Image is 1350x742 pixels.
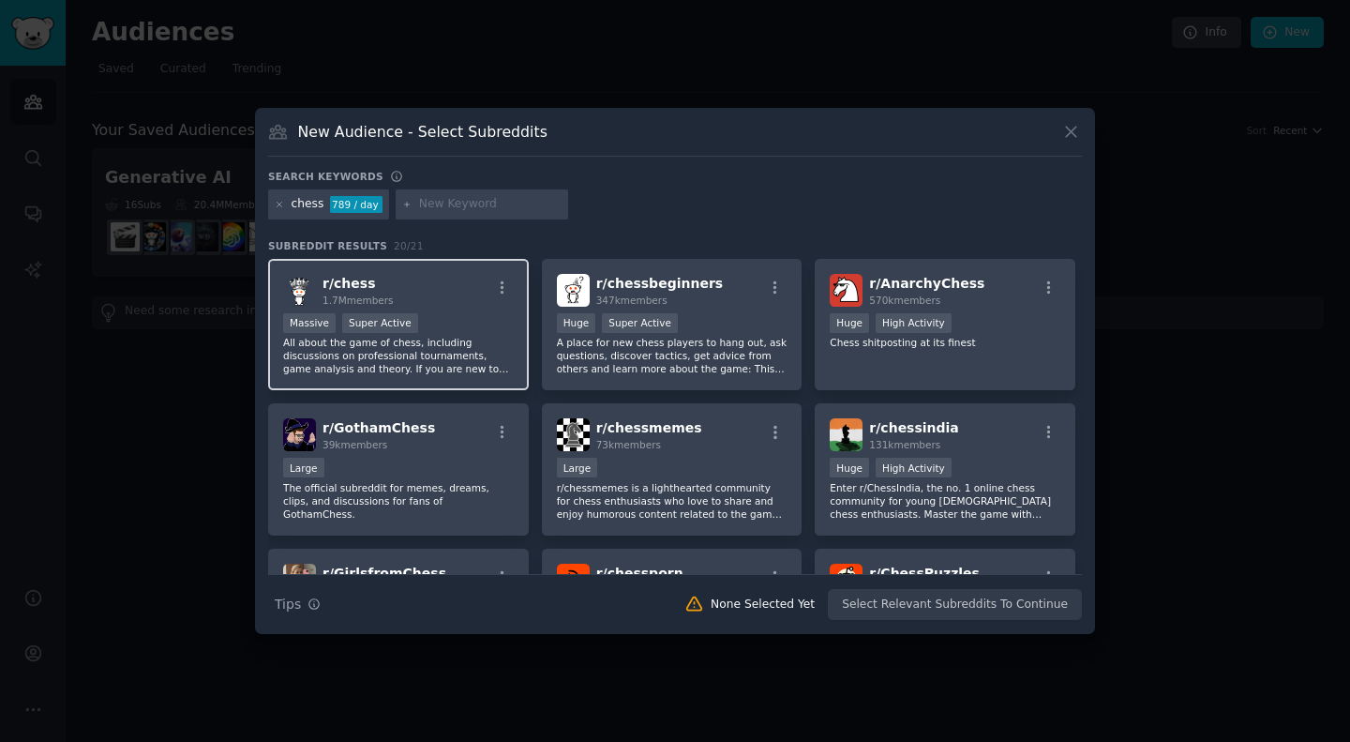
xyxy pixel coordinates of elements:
[419,196,562,213] input: New Keyword
[869,276,984,291] span: r/ AnarchyChess
[268,170,383,183] h3: Search keywords
[557,313,596,333] div: Huge
[596,439,661,450] span: 73k members
[283,418,316,451] img: GothamChess
[711,597,815,613] div: None Selected Yet
[876,313,952,333] div: High Activity
[283,313,336,333] div: Massive
[330,196,382,213] div: 789 / day
[283,336,514,375] p: All about the game of chess, including discussions on professional tournaments, game analysis and...
[322,439,387,450] span: 39k members
[394,240,424,251] span: 20 / 21
[275,595,301,614] span: Tips
[268,239,387,252] span: Subreddit Results
[830,274,862,307] img: AnarchyChess
[283,481,514,521] p: The official subreddit for memes, dreams, clips, and discussions for fans of GothamChess.
[830,313,869,333] div: Huge
[557,481,787,521] p: r/chessmemes is a lighthearted community for chess enthusiasts who love to share and enjoy humoro...
[596,420,702,435] span: r/ chessmemes
[283,564,316,597] img: GirlsfromChess
[557,336,787,375] p: A place for new chess players to hang out, ask questions, discover tactics, get advice from other...
[830,481,1060,521] p: Enter r/ChessIndia, the no. 1 online chess community for young [DEMOGRAPHIC_DATA] chess enthusias...
[830,564,862,597] img: ChessPuzzles
[322,295,394,306] span: 1.7M members
[342,313,418,333] div: Super Active
[830,458,869,477] div: Huge
[322,566,446,581] span: r/ GirlsfromChess
[283,274,316,307] img: chess
[322,420,435,435] span: r/ GothamChess
[298,122,547,142] h3: New Audience - Select Subreddits
[557,458,598,477] div: Large
[869,439,940,450] span: 131k members
[557,418,590,451] img: chessmemes
[602,313,678,333] div: Super Active
[268,588,327,621] button: Tips
[322,276,375,291] span: r/ chess
[292,196,324,213] div: chess
[283,458,324,477] div: Large
[869,420,959,435] span: r/ chessindia
[869,566,980,581] span: r/ ChessPuzzles
[830,336,1060,349] p: Chess shitposting at its finest
[596,566,683,581] span: r/ chessporn
[869,295,940,306] span: 570k members
[596,276,723,291] span: r/ chessbeginners
[557,274,590,307] img: chessbeginners
[557,564,590,597] img: chessporn
[876,458,952,477] div: High Activity
[596,295,667,306] span: 347k members
[830,418,862,451] img: chessindia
